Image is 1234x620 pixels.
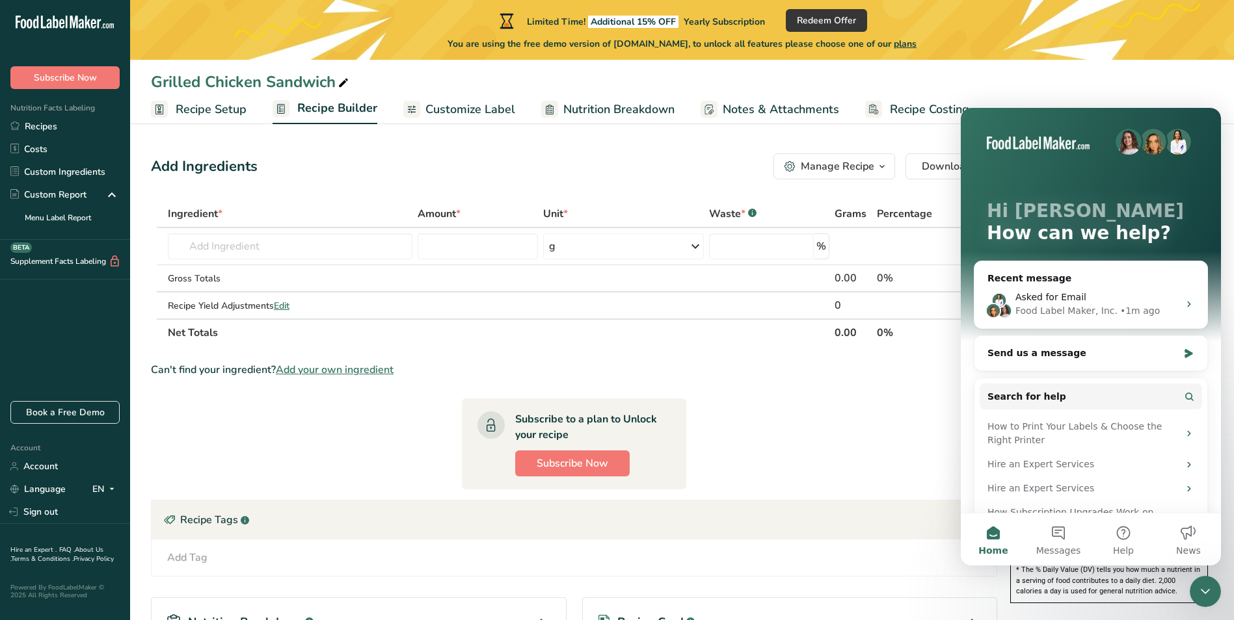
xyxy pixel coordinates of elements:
div: Grilled Chicken Sandwich [151,70,351,94]
div: BETA [10,242,32,253]
iframe: Intercom live chat [1190,576,1221,607]
div: 0.00 [835,270,872,286]
span: Redeem Offer [797,14,856,27]
a: Recipe Setup [151,95,247,124]
div: Manage Recipe [801,159,874,174]
button: Redeem Offer [786,9,867,32]
div: Powered By FoodLabelMaker © 2025 All Rights Reserved [10,584,120,599]
div: 0 [835,298,872,313]
th: 0% [874,318,958,346]
a: Nutrition Breakdown [541,95,675,124]
span: Ingredient [168,206,222,222]
a: Language [10,478,66,500]
div: g [549,239,556,254]
th: Net Totals [165,318,832,346]
div: Add Ingredients [151,156,258,177]
span: Edit [274,300,289,312]
a: Book a Free Demo [10,401,120,424]
span: Add your own ingredient [276,362,394,378]
div: Gross Totals [168,272,412,285]
span: Recipe Setup [176,101,247,118]
span: Nutrition Breakdown [563,101,675,118]
button: Subscribe Now [515,450,630,476]
input: Add Ingredient [168,233,412,259]
a: FAQ . [59,545,75,554]
div: EN [92,482,120,497]
a: Hire an Expert . [10,545,57,554]
button: Subscribe Now [10,66,120,89]
span: Notes & Attachments [723,101,839,118]
section: * The % Daily Value (DV) tells you how much a nutrient in a serving of food contributes to a dail... [1016,565,1202,597]
span: You are using the free demo version of [DOMAIN_NAME], to unlock all features please choose one of... [448,37,917,51]
div: Can't find your ingredient? [151,362,997,378]
span: Download [922,159,971,174]
a: Customize Label [403,95,515,124]
span: Unit [543,206,568,222]
button: Manage Recipe [773,153,895,179]
span: Percentage [877,206,932,222]
iframe: Intercom live chat [961,108,1221,565]
div: Waste [709,206,757,222]
span: Additional 15% OFF [588,16,678,28]
span: Customize Label [425,101,515,118]
div: Custom Report [10,188,87,201]
span: Grams [835,206,866,222]
span: Recipe Builder [297,99,377,117]
div: Limited Time! [497,13,765,29]
a: Recipe Costing [865,95,969,124]
a: Privacy Policy [74,554,114,563]
a: Notes & Attachments [701,95,839,124]
div: Recipe Tags [152,500,997,539]
span: Recipe Costing [890,101,969,118]
div: Subscribe to a plan to Unlock your recipe [515,411,660,443]
th: 0.00 [832,318,874,346]
div: 0% [877,270,956,286]
a: Recipe Builder [273,94,377,125]
span: Subscribe Now [34,71,97,84]
span: Amount [418,206,461,222]
div: Recipe Yield Adjustments [168,299,412,313]
a: About Us . [10,545,103,563]
span: Yearly Subscription [684,16,765,28]
a: Terms & Conditions . [11,554,74,563]
span: plans [894,38,917,50]
span: Subscribe Now [537,456,608,471]
button: Download [905,153,997,179]
div: Add Tag [167,550,208,565]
